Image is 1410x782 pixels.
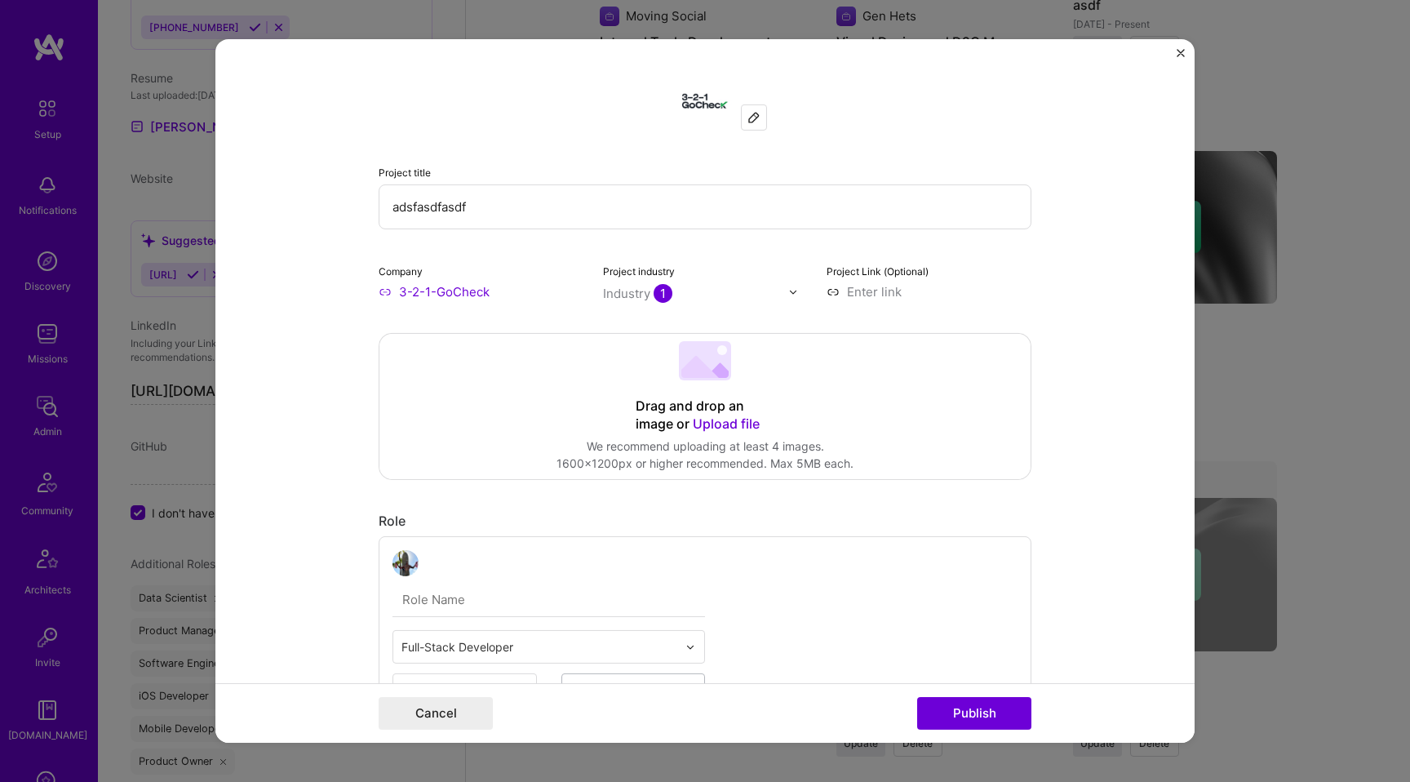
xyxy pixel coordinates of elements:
button: Cancel [379,697,493,730]
div: Drag and drop an image or Upload fileWe recommend uploading at least 4 images.1600x1200px or high... [379,333,1031,480]
img: Edit [747,111,760,124]
div: to [543,679,555,696]
input: Date [392,673,537,705]
div: Role [379,513,1031,530]
label: Project title [379,167,431,179]
button: Close [1177,49,1185,66]
div: We recommend uploading at least 4 images. [556,438,854,455]
img: Company logo [676,72,734,131]
input: Enter the name of the project [379,184,1031,229]
span: 1 [654,284,672,303]
div: 1600x1200px or higher recommended. Max 5MB each. [556,455,854,472]
label: Project Link (Optional) [827,265,929,278]
label: Project industry [603,265,675,278]
button: Publish [917,697,1031,730]
div: Drag and drop an image or [636,398,774,433]
label: Company [379,265,423,278]
div: Edit [742,105,766,130]
input: Role Name [392,583,705,617]
img: drop icon [788,287,798,296]
div: Industry [603,285,672,302]
input: Present [561,673,706,705]
input: Enter name or website [379,283,583,300]
span: Upload file [693,415,760,432]
input: Enter link [827,283,1031,300]
img: drop icon [685,642,695,651]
